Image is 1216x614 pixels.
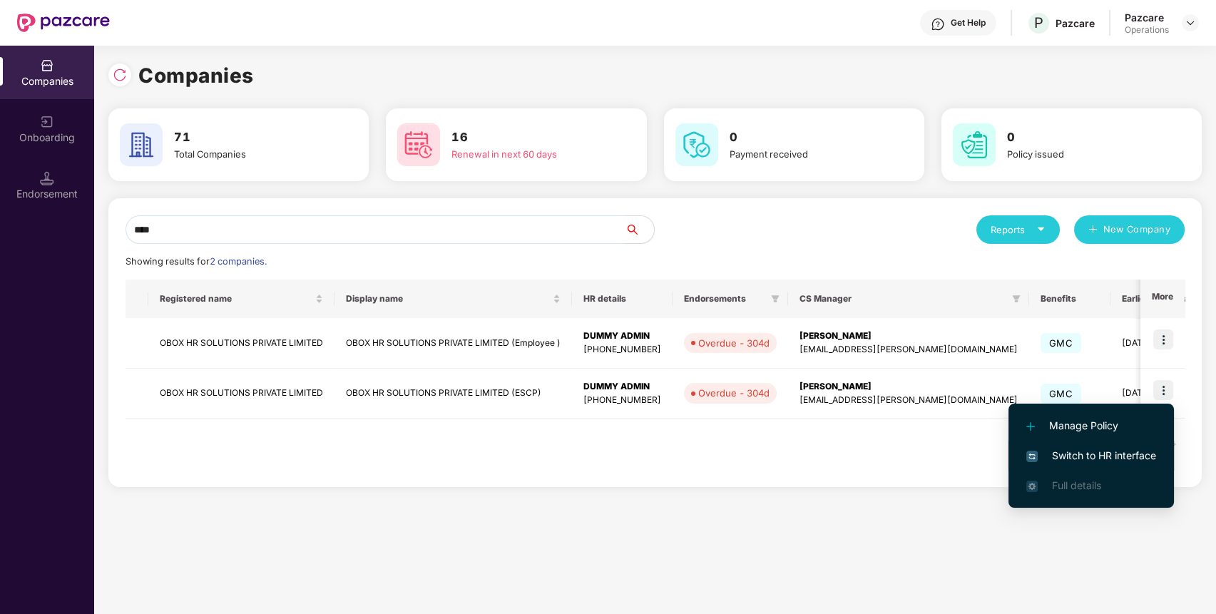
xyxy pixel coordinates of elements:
span: GMC [1041,384,1081,404]
img: svg+xml;base64,PHN2ZyB4bWxucz0iaHR0cDovL3d3dy53My5vcmcvMjAwMC9zdmciIHdpZHRoPSI2MCIgaGVpZ2h0PSI2MC... [120,123,163,166]
td: OBOX HR SOLUTIONS PRIVATE LIMITED [148,318,334,369]
img: svg+xml;base64,PHN2ZyB4bWxucz0iaHR0cDovL3d3dy53My5vcmcvMjAwMC9zdmciIHdpZHRoPSI2MCIgaGVpZ2h0PSI2MC... [397,123,440,166]
span: GMC [1041,333,1081,353]
div: Reports [991,222,1046,237]
div: Operations [1125,24,1169,36]
h3: 16 [451,128,606,147]
h3: 0 [1007,128,1162,147]
div: [PHONE_NUMBER] [583,394,661,407]
span: Endorsements [684,293,765,305]
div: [PERSON_NAME] [799,380,1018,394]
h1: Companies [138,60,254,91]
button: plusNew Company [1074,215,1185,244]
button: search [625,215,655,244]
span: CS Manager [799,293,1006,305]
img: icon [1153,329,1173,349]
div: [PERSON_NAME] [799,329,1018,343]
div: Get Help [951,17,986,29]
div: [PHONE_NUMBER] [583,343,661,357]
th: Display name [334,280,572,318]
img: svg+xml;base64,PHN2ZyB4bWxucz0iaHR0cDovL3d3dy53My5vcmcvMjAwMC9zdmciIHdpZHRoPSIxMi4yMDEiIGhlaWdodD... [1026,422,1035,431]
img: svg+xml;base64,PHN2ZyB3aWR0aD0iMTQuNSIgaGVpZ2h0PSIxNC41IiB2aWV3Qm94PSIwIDAgMTYgMTYiIGZpbGw9Im5vbm... [40,171,54,185]
th: Earliest Renewal [1110,280,1202,318]
span: filter [1009,290,1023,307]
span: P [1034,14,1043,31]
div: Overdue - 304d [698,336,770,350]
span: plus [1088,225,1098,236]
td: [DATE] [1110,318,1202,369]
img: svg+xml;base64,PHN2ZyBpZD0iSGVscC0zMngzMiIgeG1sbnM9Imh0dHA6Ly93d3cudzMub3JnLzIwMDAvc3ZnIiB3aWR0aD... [931,17,945,31]
img: svg+xml;base64,PHN2ZyB4bWxucz0iaHR0cDovL3d3dy53My5vcmcvMjAwMC9zdmciIHdpZHRoPSI2MCIgaGVpZ2h0PSI2MC... [675,123,718,166]
span: Showing results for [126,256,267,267]
img: svg+xml;base64,PHN2ZyBpZD0iUmVsb2FkLTMyeDMyIiB4bWxucz0iaHR0cDovL3d3dy53My5vcmcvMjAwMC9zdmciIHdpZH... [113,68,127,82]
h3: 0 [730,128,884,147]
img: svg+xml;base64,PHN2ZyBpZD0iQ29tcGFuaWVzIiB4bWxucz0iaHR0cDovL3d3dy53My5vcmcvMjAwMC9zdmciIHdpZHRoPS... [40,58,54,73]
span: Registered name [160,293,312,305]
span: Manage Policy [1026,418,1156,434]
img: svg+xml;base64,PHN2ZyBpZD0iRHJvcGRvd24tMzJ4MzIiIHhtbG5zPSJodHRwOi8vd3d3LnczLm9yZy8yMDAwL3N2ZyIgd2... [1185,17,1196,29]
span: Display name [346,293,550,305]
th: Benefits [1029,280,1110,318]
div: DUMMY ADMIN [583,380,661,394]
span: filter [1012,295,1021,303]
img: svg+xml;base64,PHN2ZyB4bWxucz0iaHR0cDovL3d3dy53My5vcmcvMjAwMC9zdmciIHdpZHRoPSIxNiIgaGVpZ2h0PSIxNi... [1026,451,1038,462]
span: Full details [1052,479,1101,491]
span: 2 companies. [210,256,267,267]
div: Policy issued [1007,147,1162,161]
td: [DATE] [1110,369,1202,419]
td: OBOX HR SOLUTIONS PRIVATE LIMITED [148,369,334,419]
th: Registered name [148,280,334,318]
span: filter [768,290,782,307]
th: More [1140,280,1185,318]
img: icon [1153,380,1173,400]
div: [EMAIL_ADDRESS][PERSON_NAME][DOMAIN_NAME] [799,343,1018,357]
div: Payment received [730,147,884,161]
div: [EMAIL_ADDRESS][PERSON_NAME][DOMAIN_NAME] [799,394,1018,407]
div: Pazcare [1056,16,1095,30]
th: HR details [572,280,673,318]
img: svg+xml;base64,PHN2ZyB4bWxucz0iaHR0cDovL3d3dy53My5vcmcvMjAwMC9zdmciIHdpZHRoPSI2MCIgaGVpZ2h0PSI2MC... [953,123,996,166]
img: svg+xml;base64,PHN2ZyB3aWR0aD0iMjAiIGhlaWdodD0iMjAiIHZpZXdCb3g9IjAgMCAyMCAyMCIgZmlsbD0ibm9uZSIgeG... [40,115,54,129]
div: Overdue - 304d [698,386,770,400]
img: New Pazcare Logo [17,14,110,32]
span: Switch to HR interface [1026,448,1156,464]
div: DUMMY ADMIN [583,329,661,343]
td: OBOX HR SOLUTIONS PRIVATE LIMITED (Employee ) [334,318,572,369]
h3: 71 [174,128,329,147]
td: OBOX HR SOLUTIONS PRIVATE LIMITED (ESCP) [334,369,572,419]
div: Renewal in next 60 days [451,147,606,161]
img: svg+xml;base64,PHN2ZyB4bWxucz0iaHR0cDovL3d3dy53My5vcmcvMjAwMC9zdmciIHdpZHRoPSIxNi4zNjMiIGhlaWdodD... [1026,481,1038,492]
span: caret-down [1036,225,1046,234]
span: search [625,224,654,235]
span: filter [771,295,780,303]
span: New Company [1103,222,1171,237]
div: Total Companies [174,147,329,161]
div: Pazcare [1125,11,1169,24]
